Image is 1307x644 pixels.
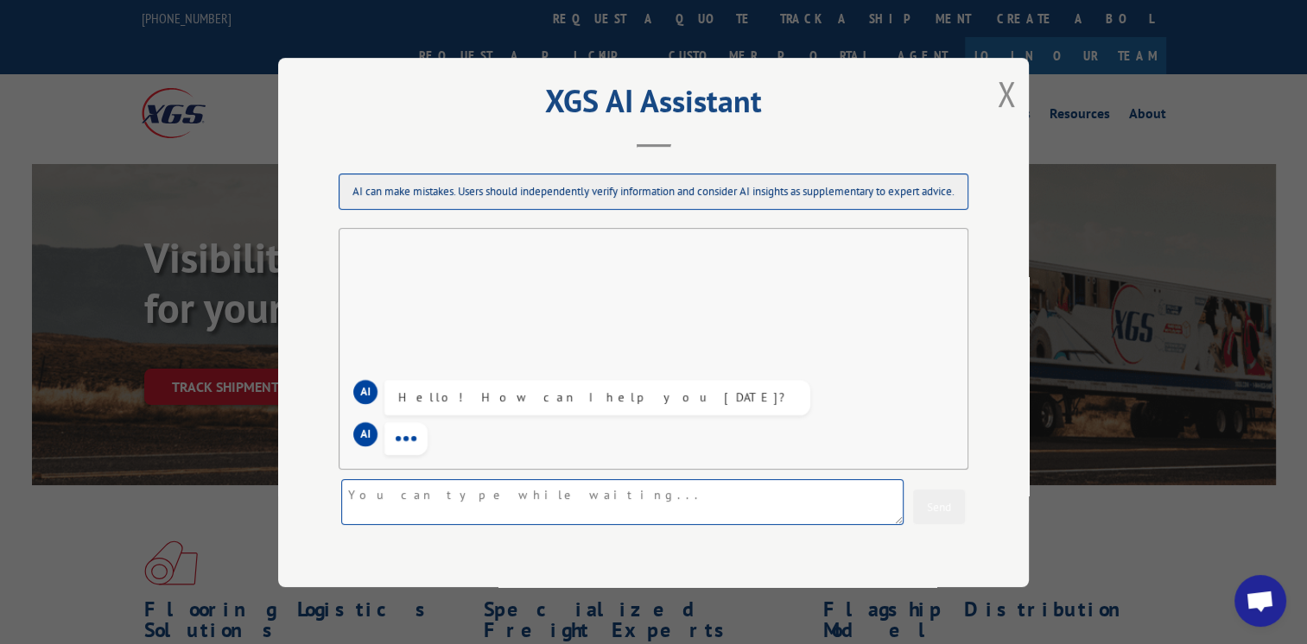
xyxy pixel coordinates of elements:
[339,174,968,210] div: AI can make mistakes. Users should independently verify information and consider AI insights as s...
[997,71,1016,117] button: Close modal
[398,388,796,406] div: Hello! How can I help you [DATE]?
[1234,575,1286,627] div: Open chat
[913,489,965,523] button: Send
[353,379,378,403] div: AI
[353,421,378,445] div: AI
[321,89,986,122] h2: XGS AI Assistant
